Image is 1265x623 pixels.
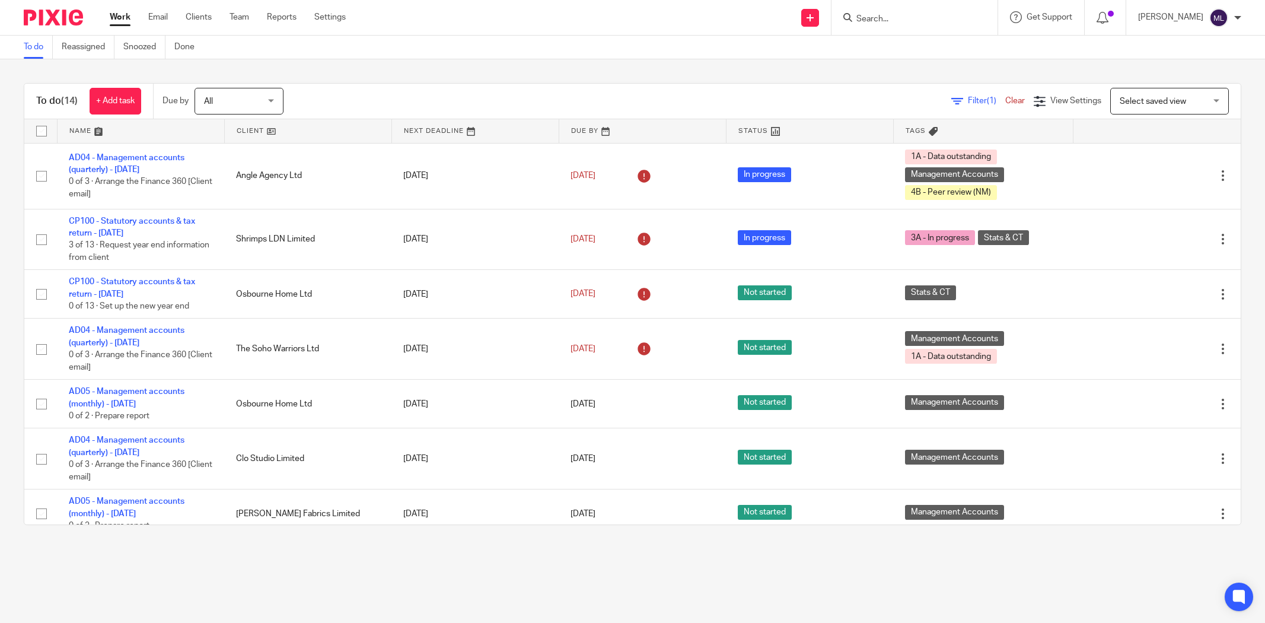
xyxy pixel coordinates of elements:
[230,11,249,23] a: Team
[1120,97,1186,106] span: Select saved view
[391,490,559,538] td: [DATE]
[224,490,391,538] td: [PERSON_NAME] Fabrics Limited
[148,11,168,23] a: Email
[1027,13,1072,21] span: Get Support
[571,400,595,408] span: [DATE]
[69,351,212,371] span: 0 of 3 · Arrange the Finance 360 [Client email]
[571,510,595,518] span: [DATE]
[738,505,792,520] span: Not started
[1005,97,1025,105] a: Clear
[224,143,391,209] td: Angle Agency Ltd
[905,167,1004,182] span: Management Accounts
[69,522,149,530] span: 0 of 2 · Prepare report
[391,428,559,490] td: [DATE]
[1138,11,1203,23] p: [PERSON_NAME]
[224,270,391,319] td: Osbourne Home Ltd
[69,497,184,517] a: AD05 - Management accounts (monthly) - [DATE]
[905,285,956,300] span: Stats & CT
[224,319,391,380] td: The Soho Warriors Ltd
[69,154,184,174] a: AD04 - Management accounts (quarterly) - [DATE]
[204,97,213,106] span: All
[738,285,792,300] span: Not started
[267,11,297,23] a: Reports
[391,380,559,428] td: [DATE]
[174,36,203,59] a: Done
[391,209,559,270] td: [DATE]
[224,209,391,270] td: Shrimps LDN Limited
[978,230,1029,245] span: Stats & CT
[90,88,141,115] a: + Add task
[69,460,212,481] span: 0 of 3 · Arrange the Finance 360 [Client email]
[69,302,189,310] span: 0 of 13 · Set up the new year end
[69,387,184,408] a: AD05 - Management accounts (monthly) - [DATE]
[1209,8,1228,27] img: svg%3E
[69,241,209,262] span: 3 of 13 · Request year end information from client
[69,436,184,456] a: AD04 - Management accounts (quarterly) - [DATE]
[905,505,1004,520] span: Management Accounts
[391,143,559,209] td: [DATE]
[69,326,184,347] a: AD04 - Management accounts (quarterly) - [DATE]
[905,331,1004,346] span: Management Accounts
[162,95,189,107] p: Due by
[61,96,78,106] span: (14)
[123,36,165,59] a: Snoozed
[571,454,595,463] span: [DATE]
[738,450,792,465] span: Not started
[224,428,391,490] td: Clo Studio Limited
[571,171,595,180] span: [DATE]
[571,235,595,243] span: [DATE]
[905,349,997,364] span: 1A - Data outstanding
[905,395,1004,410] span: Management Accounts
[571,345,595,353] span: [DATE]
[968,97,1005,105] span: Filter
[738,167,791,182] span: In progress
[36,95,78,107] h1: To do
[738,340,792,355] span: Not started
[69,412,149,420] span: 0 of 2 · Prepare report
[987,97,996,105] span: (1)
[391,270,559,319] td: [DATE]
[62,36,114,59] a: Reassigned
[738,395,792,410] span: Not started
[855,14,962,25] input: Search
[110,11,130,23] a: Work
[314,11,346,23] a: Settings
[1050,97,1101,105] span: View Settings
[24,9,83,26] img: Pixie
[738,230,791,245] span: In progress
[69,278,195,298] a: CP100 - Statutory accounts & tax return - [DATE]
[905,230,975,245] span: 3A - In progress
[69,217,195,237] a: CP100 - Statutory accounts & tax return - [DATE]
[186,11,212,23] a: Clients
[24,36,53,59] a: To do
[224,380,391,428] td: Osbourne Home Ltd
[391,319,559,380] td: [DATE]
[906,128,926,134] span: Tags
[69,178,212,199] span: 0 of 3 · Arrange the Finance 360 [Client email]
[905,450,1004,465] span: Management Accounts
[571,290,595,298] span: [DATE]
[905,150,997,164] span: 1A - Data outstanding
[905,185,997,200] span: 4B - Peer review (NM)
